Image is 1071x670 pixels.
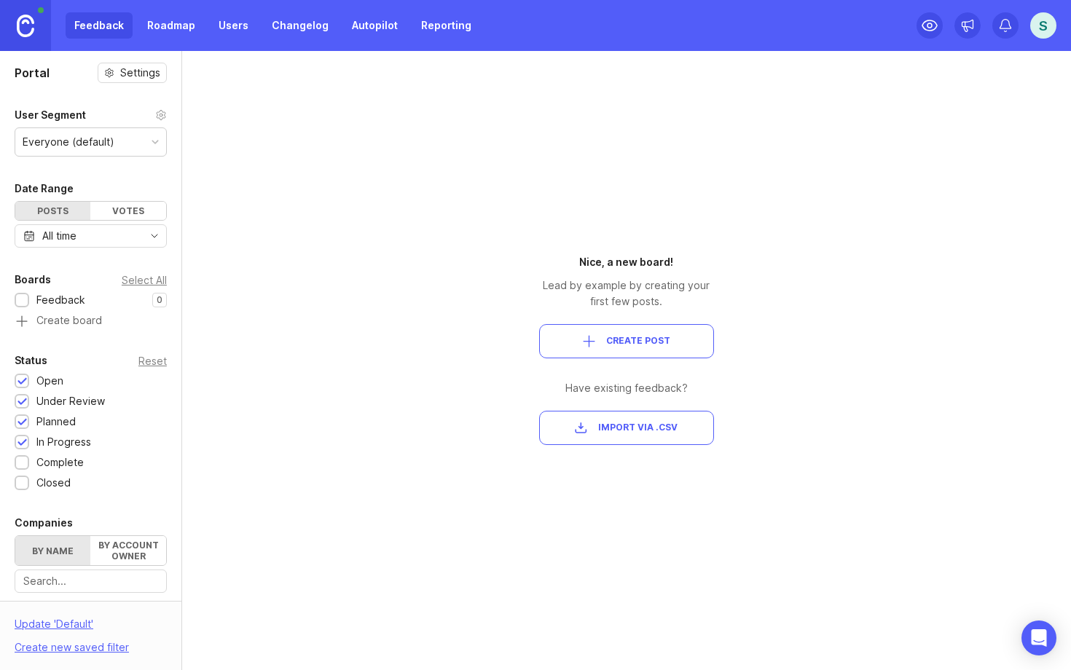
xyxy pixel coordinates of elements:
[90,202,165,220] div: Votes
[36,373,63,389] div: Open
[15,315,167,328] a: Create board
[90,536,165,565] label: By account owner
[539,380,714,396] div: Have existing feedback?
[157,294,162,306] p: 0
[606,335,670,347] span: Create Post
[36,434,91,450] div: In Progress
[15,180,74,197] div: Date Range
[539,254,714,270] div: Nice, a new board!
[42,228,76,244] div: All time
[138,12,204,39] a: Roadmap
[15,271,51,288] div: Boards
[343,12,407,39] a: Autopilot
[15,202,90,220] div: Posts
[15,616,93,639] div: Update ' Default '
[17,15,34,37] img: Canny Home
[23,134,114,150] div: Everyone (default)
[23,573,158,589] input: Search...
[120,66,160,80] span: Settings
[263,12,337,39] a: Changelog
[210,12,257,39] a: Users
[138,357,167,365] div: Reset
[36,475,71,491] div: Closed
[539,324,714,358] button: Create Post
[36,292,85,308] div: Feedback
[1021,620,1056,655] div: Open Intercom Messenger
[15,514,73,532] div: Companies
[598,422,678,434] span: Import via .csv
[15,536,90,565] label: By name
[539,277,714,310] div: Lead by example by creating your first few posts.
[122,276,167,284] div: Select All
[36,393,105,409] div: Under Review
[36,414,76,430] div: Planned
[15,106,86,124] div: User Segment
[36,454,84,470] div: Complete
[15,639,129,655] div: Create new saved filter
[412,12,480,39] a: Reporting
[143,230,166,242] svg: toggle icon
[539,411,714,445] button: Import via .csv
[15,352,47,369] div: Status
[98,63,167,83] button: Settings
[1030,12,1056,39] button: S
[15,64,50,82] h1: Portal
